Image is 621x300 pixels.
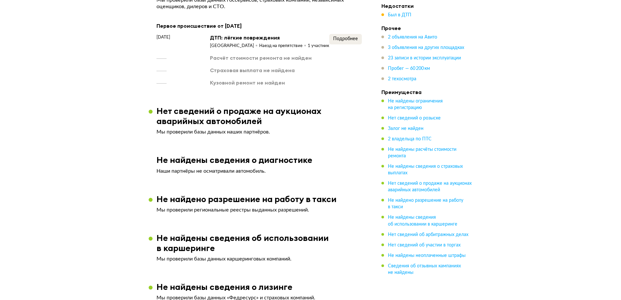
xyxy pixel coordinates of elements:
span: 2 техосмотра [388,77,416,81]
p: Мы проверили базы данных каршеринговых компаний. [156,256,362,262]
div: ДТП: лёгкие повреждения [210,34,329,41]
h3: Нет сведений о продаже на аукционах аварийных автомобилей [156,106,370,126]
div: Кузовной ремонт не найден [210,79,285,86]
span: Не найдены сведения об использовании в каршеринге [388,215,457,226]
h4: Преимущества [381,89,473,95]
span: Нет сведений о розыске [388,116,441,120]
h3: Не найдены сведения о лизинге [156,282,292,292]
p: Наши партнёры не осматривали автомобиль. [156,168,362,174]
div: [GEOGRAPHIC_DATA] [210,43,259,49]
span: Не найдены ограничения на регистрацию [388,99,443,110]
div: 1 участник [308,43,329,49]
h3: Не найдены сведения об использовании в каршеринге [156,233,370,253]
div: Расчёт стоимости ремонта не найден [210,54,312,61]
span: [DATE] [156,34,170,40]
button: Подробнее [329,34,362,44]
h4: Прочее [381,25,473,31]
div: Первое происшествие от [DATE] [156,22,362,30]
p: Мы проверили базы данных наших партнёров. [156,129,362,135]
h3: Не найдены сведения о диагностике [156,155,312,165]
span: Пробег — 60 200 км [388,66,430,71]
span: Нет сведений об арбитражных делах [388,232,468,237]
span: Нет сведений о продаже на аукционах аварийных автомобилей [388,181,472,192]
span: Не найдены сведения о страховых выплатах [388,164,463,175]
div: Страховая выплата не найдена [210,67,295,74]
h3: Не найдено разрешение на работу в такси [156,194,336,204]
span: Подробнее [333,37,358,41]
span: 2 владельца по ПТС [388,137,432,141]
span: Не найдены неоплаченные штрафы [388,253,466,258]
h4: Недостатки [381,3,473,9]
span: 2 объявления на Авито [388,35,437,39]
p: Мы проверили региональные реестры выданных разрешений. [156,207,362,213]
span: Был в ДТП [388,13,411,17]
span: Нет сведений об участии в торгах [388,243,461,247]
div: Наезд на препятствие [259,43,308,49]
span: 23 записи в истории эксплуатации [388,56,461,60]
span: Не найдены расчёты стоимости ремонта [388,147,456,158]
span: Не найдено разрешение на работу в такси [388,198,463,209]
span: 3 объявления на других площадках [388,45,464,50]
span: Залог не найден [388,126,423,131]
span: Сведения об отзывных кампаниях не найдены [388,263,461,275]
